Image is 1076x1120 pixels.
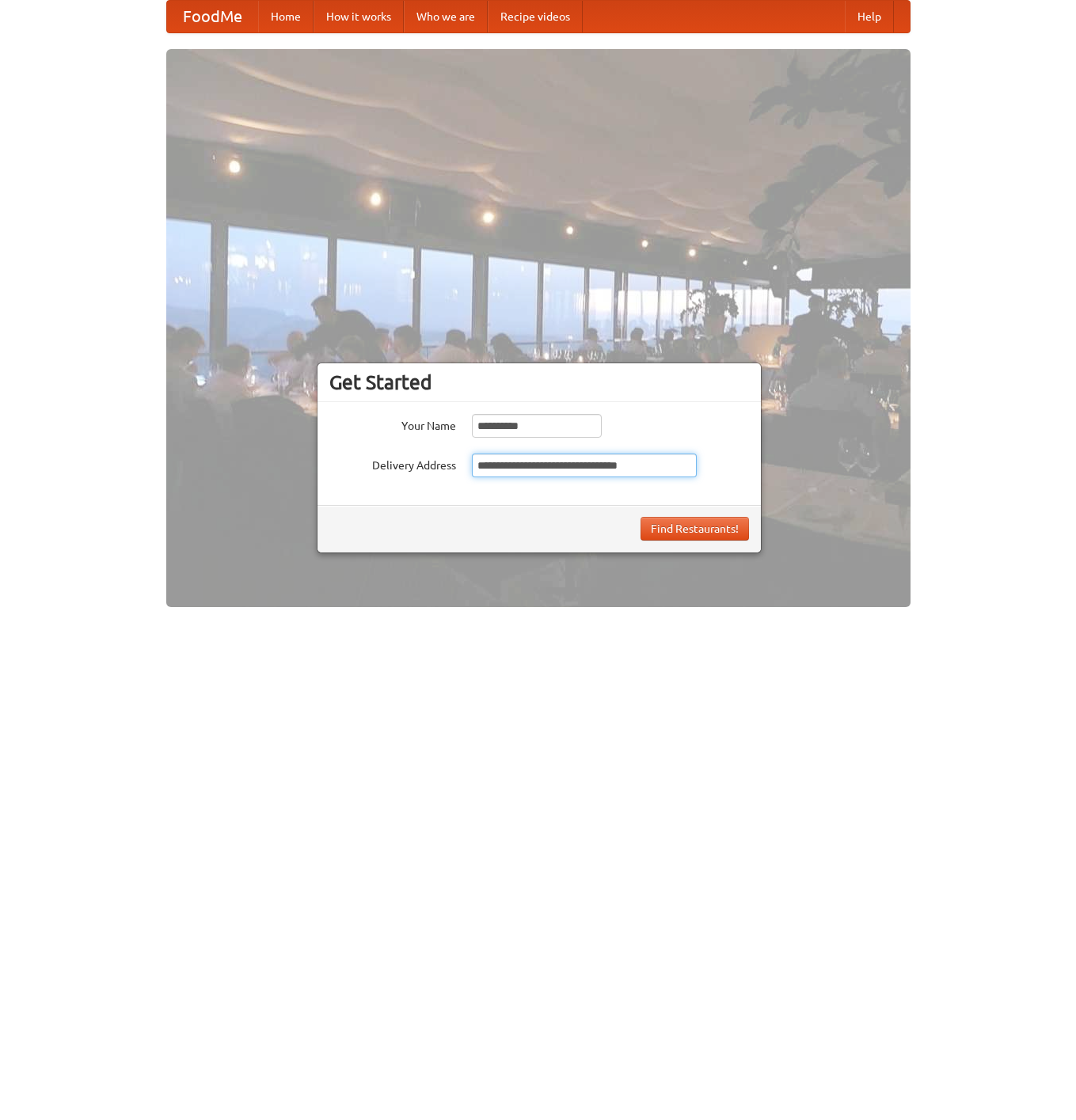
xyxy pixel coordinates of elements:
label: Your Name [329,414,456,434]
a: How it works [314,1,404,32]
a: Help [845,1,894,32]
label: Delivery Address [329,454,456,473]
a: Recipe videos [488,1,583,32]
h3: Get Started [329,370,749,394]
button: Find Restaurants! [641,517,749,541]
a: Who we are [404,1,488,32]
a: Home [258,1,314,32]
a: FoodMe [167,1,258,32]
